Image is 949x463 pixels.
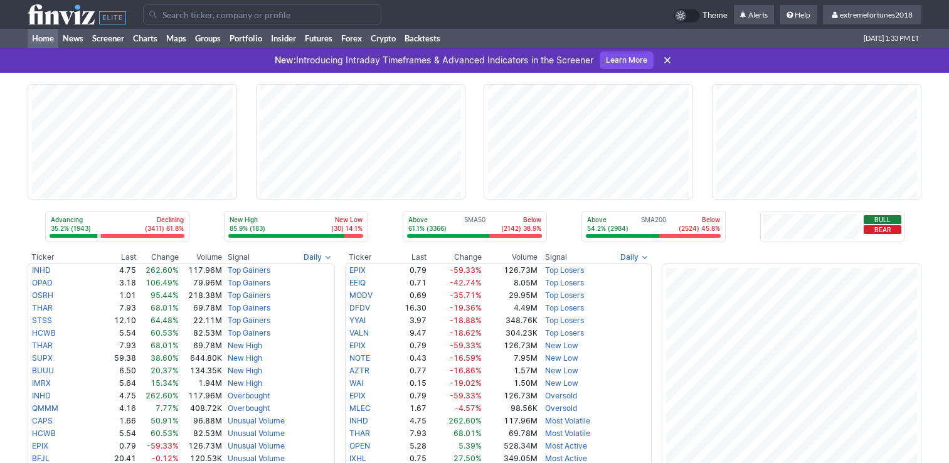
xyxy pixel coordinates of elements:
a: Learn More [600,51,654,69]
a: Screener [88,29,129,48]
a: HCWB [32,328,56,338]
td: 0.77 [390,365,427,377]
a: THAR [32,341,53,350]
a: New Low [545,353,578,363]
button: Signals interval [300,251,335,263]
span: -16.86% [450,366,482,375]
span: 27.50% [453,454,482,463]
p: Above [408,215,447,224]
p: Introducing Intraday Timeframes & Advanced Indicators in the Screener [275,54,593,67]
a: Futures [300,29,337,48]
span: -59.33% [450,391,482,400]
span: -59.33% [450,265,482,275]
a: Backtests [400,29,445,48]
span: 64.48% [151,316,179,325]
td: 126.73M [179,440,223,452]
input: Search [143,4,381,24]
td: 126.73M [482,263,539,277]
span: 95.44% [151,290,179,300]
th: Volume [482,251,539,263]
p: Below [679,215,720,224]
th: Ticker [345,251,390,263]
a: Home [28,29,58,48]
p: 35.2% (1943) [51,224,91,233]
a: DFDV [349,303,370,312]
td: 1.66 [109,415,137,427]
td: 4.49M [482,302,539,314]
span: 262.60% [448,416,482,425]
a: News [58,29,88,48]
span: 68.01% [453,428,482,438]
span: -4.57% [455,403,482,413]
a: Top Losers [545,290,584,300]
button: Signals interval [617,251,652,263]
td: 22.11M [179,314,223,327]
a: Oversold [545,391,577,400]
a: New High [228,366,262,375]
th: Ticker [28,251,109,263]
th: Change [137,251,179,263]
a: Charts [129,29,162,48]
a: VALN [349,328,369,338]
td: 29.95M [482,289,539,302]
span: 5.39% [459,441,482,450]
a: Groups [191,29,225,48]
td: 0.43 [390,352,427,365]
span: 68.01% [151,303,179,312]
a: OPAD [32,278,53,287]
td: 7.93 [109,339,137,352]
td: 0.71 [390,277,427,289]
th: Last [109,251,137,263]
td: 5.54 [109,327,137,339]
span: 20.37% [151,366,179,375]
a: Top Gainers [228,328,270,338]
p: Below [501,215,541,224]
p: Declining [145,215,184,224]
td: 0.79 [109,440,137,452]
a: Help [780,5,817,25]
a: Unusual Volume [228,428,285,438]
div: SMA200 [586,215,721,234]
a: SUPX [32,353,53,363]
td: 98.56K [482,402,539,415]
a: Insider [267,29,300,48]
p: New Low [331,215,363,224]
a: EPIX [32,441,48,450]
a: INHD [32,265,51,275]
a: BUUU [32,366,54,375]
td: 16.30 [390,302,427,314]
td: 1.94M [179,377,223,390]
td: 0.79 [390,263,427,277]
span: Signal [545,252,567,262]
td: 4.75 [390,415,427,427]
a: YYAI [349,316,366,325]
a: IMRX [32,378,51,388]
p: Above [587,215,628,224]
span: -19.36% [450,303,482,312]
button: Bull [864,215,901,224]
span: Daily [304,251,322,263]
span: -0.12% [152,454,179,463]
span: 262.60% [146,265,179,275]
td: 4.16 [109,402,137,415]
a: New Low [545,366,578,375]
a: Alerts [734,5,774,25]
a: Most Volatile [545,416,590,425]
a: THAR [349,428,370,438]
a: Top Losers [545,316,584,325]
a: EPIX [349,341,366,350]
td: 218.38M [179,289,223,302]
td: 7.95M [482,352,539,365]
p: (2524) 45.8% [679,224,720,233]
td: 69.78M [179,302,223,314]
a: Maps [162,29,191,48]
a: New Low [545,341,578,350]
td: 644.80K [179,352,223,365]
td: 82.53M [179,327,223,339]
a: INHD [32,391,51,400]
p: (30) 14.1% [331,224,363,233]
td: 4.75 [109,390,137,402]
a: Overbought [228,403,270,413]
a: EEIQ [349,278,366,287]
td: 1.50M [482,377,539,390]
